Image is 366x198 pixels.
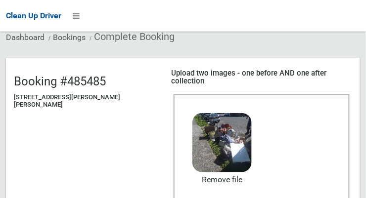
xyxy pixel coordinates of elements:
[14,75,161,88] h2: Booking #485485
[6,11,61,20] span: Clean Up Driver
[6,8,61,23] a: Clean Up Driver
[14,94,161,108] h5: [STREET_ADDRESS][PERSON_NAME][PERSON_NAME]
[6,33,45,42] a: Dashboard
[87,28,175,46] li: Complete Booking
[192,172,252,187] a: Remove file
[53,33,86,42] a: Bookings
[171,69,352,85] h4: Upload two images - one before AND one after collection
